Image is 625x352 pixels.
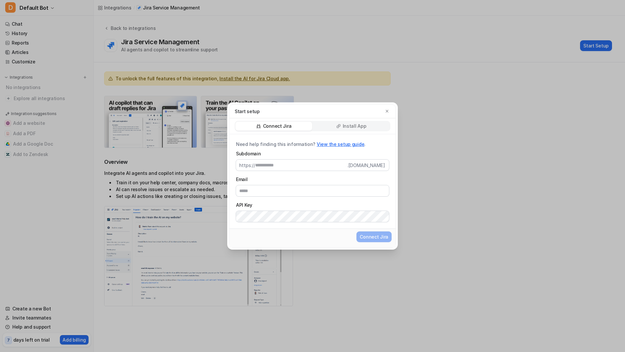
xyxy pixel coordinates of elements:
p: Start setup [235,108,260,115]
label: Email [236,176,389,183]
a: View the setup guide [317,141,364,147]
p: Install App [343,123,367,129]
p: Need help finding this information? . [236,141,389,148]
p: Connect Jira [263,123,292,129]
label: API Key [236,202,389,208]
button: Connect Jira [356,231,392,242]
span: Connect Jira [360,233,388,240]
label: Subdomain [236,150,389,157]
span: .[DOMAIN_NAME] [347,160,389,171]
span: https:// [236,160,255,171]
